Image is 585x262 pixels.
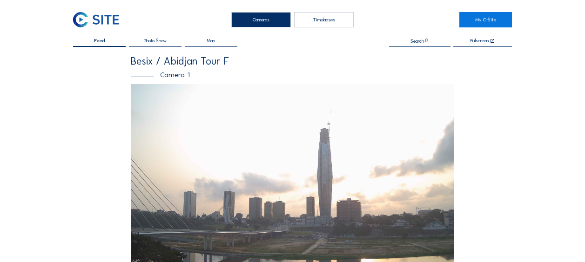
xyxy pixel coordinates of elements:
a: C-SITE Logo [73,12,126,27]
div: Cameras [231,12,291,27]
span: Feed [94,38,105,43]
span: Photo Show [144,38,167,43]
div: Camera 1 [131,71,454,78]
div: Timelapses [294,12,354,27]
span: Map [207,38,215,43]
div: Fullscreen [471,38,489,44]
a: My C-Site [459,12,512,27]
div: Besix / Abidjan Tour F [131,56,454,66]
img: C-SITE Logo [73,12,119,27]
